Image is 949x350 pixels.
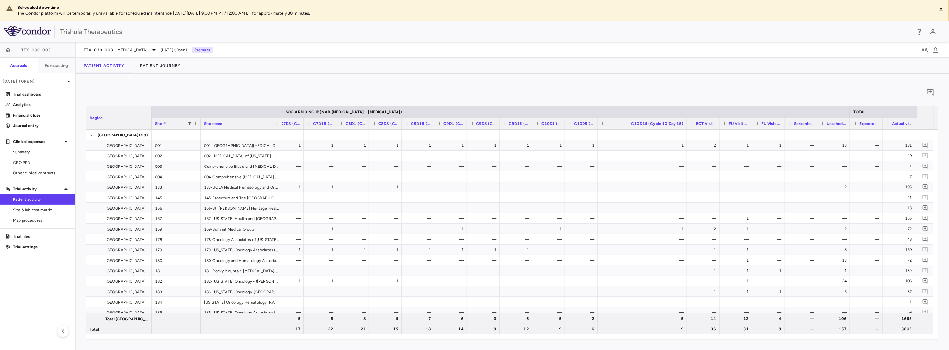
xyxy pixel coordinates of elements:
[921,193,930,202] button: Add comment
[729,121,749,126] span: FU Visit W12 (Follow-Up Visit W12)
[603,203,684,213] div: —
[693,213,716,224] div: —
[13,197,70,202] span: Patient activity
[76,58,132,73] button: Patient Activity
[791,224,814,234] div: —
[90,116,103,120] span: Region
[758,213,782,224] div: —
[922,184,928,190] svg: Add comment
[791,203,814,213] div: —
[856,203,879,213] div: —
[4,26,51,36] img: logo-full-SnFGN8VE.png
[693,182,716,192] div: 1
[277,151,301,161] div: —
[473,213,496,224] div: —
[375,192,398,203] div: —
[856,192,879,203] div: —
[201,192,282,202] div: 145-Froedtert and The [GEOGRAPHIC_DATA][US_STATE]
[696,121,716,126] span: EOT Visit 30 (+-9days) (End Of Treatment)
[310,151,333,161] div: —
[201,234,282,244] div: 178-Oncology Associates of [US_STATE], P.C.
[13,233,70,239] p: Trial files
[105,224,146,234] span: [GEOGRAPHIC_DATA]
[823,182,847,192] div: 2
[889,182,912,192] div: 195
[725,192,749,203] div: —
[506,182,529,192] div: —
[922,257,928,263] svg: Add comment
[201,213,282,223] div: 167-[US_STATE] Health and [GEOGRAPHIC_DATA]
[408,182,431,192] div: —
[440,140,464,151] div: 1
[204,121,222,126] span: Site name
[152,203,201,213] div: 166
[192,47,213,53] p: Preparer
[936,5,946,14] button: Close
[574,121,594,126] span: C10D8 (Cycle 10 Day 8)
[571,192,594,203] div: —
[791,192,814,203] div: —
[631,121,684,126] span: C10D15 (Cycle 10 Day 15)
[84,47,114,53] span: TTX-030-003
[791,151,814,161] div: —
[152,297,201,307] div: 184
[473,140,496,151] div: 1
[693,151,716,161] div: —
[105,193,146,203] span: [GEOGRAPHIC_DATA]
[375,224,398,234] div: —
[310,203,333,213] div: —
[921,162,930,170] button: Add comment
[823,213,847,224] div: —
[571,224,594,234] div: —
[310,182,333,192] div: 1
[921,277,930,285] button: Add comment
[922,288,928,294] svg: Add comment
[277,140,301,151] div: 1
[823,161,847,171] div: —
[506,140,529,151] div: 1
[823,192,847,203] div: —
[693,203,716,213] div: —
[13,160,70,166] span: CRO PPD
[10,63,27,69] h6: Accruals
[758,171,782,182] div: —
[889,151,912,161] div: 40
[60,27,911,37] div: Trishula Therapeutics
[509,121,529,126] span: C9D15 (Cycle 9 Day 15)
[856,182,879,192] div: —
[758,161,782,171] div: —
[310,161,333,171] div: —
[408,171,431,182] div: —
[105,182,146,193] span: [GEOGRAPHIC_DATA]
[201,203,282,213] div: 166-St. [PERSON_NAME] Heritage Healthcare
[506,151,529,161] div: —
[473,203,496,213] div: —
[408,234,431,245] div: —
[201,276,282,286] div: 182-[US_STATE] Oncology - ([PERSON_NAME]-[STREET_ADDRESS][PERSON_NAME]) - USOR
[922,236,928,242] svg: Add comment
[152,234,201,244] div: 178
[925,87,936,98] button: Add comment
[408,203,431,213] div: —
[571,213,594,224] div: —
[693,140,716,151] div: 2
[506,171,529,182] div: —
[201,297,282,307] div: [US_STATE] Oncology Hematology, P.A.
[440,151,464,161] div: —
[889,192,912,203] div: 21
[375,171,398,182] div: —
[201,255,282,265] div: 180-Oncology and Hematology Associates of [GEOGRAPHIC_DATA][US_STATE] ([GEOGRAPHIC_DATA]) - USOR
[201,265,282,276] div: 181-Rocky Mountain [MEDICAL_DATA] Centers ([PERSON_NAME]) - USOR
[921,224,930,233] button: Add comment
[791,140,814,151] div: —
[116,47,148,53] span: [MEDICAL_DATA]
[889,203,912,213] div: 18
[541,121,562,126] span: C10D1 (Cycle 10 Day 1)
[201,151,282,161] div: 002-[MEDICAL_DATA] of [US_STATE]-[GEOGRAPHIC_DATA]
[408,213,431,224] div: —
[926,88,934,96] svg: Add comment
[506,203,529,213] div: —
[342,213,366,224] div: —
[922,299,928,305] svg: Add comment
[342,140,366,151] div: 1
